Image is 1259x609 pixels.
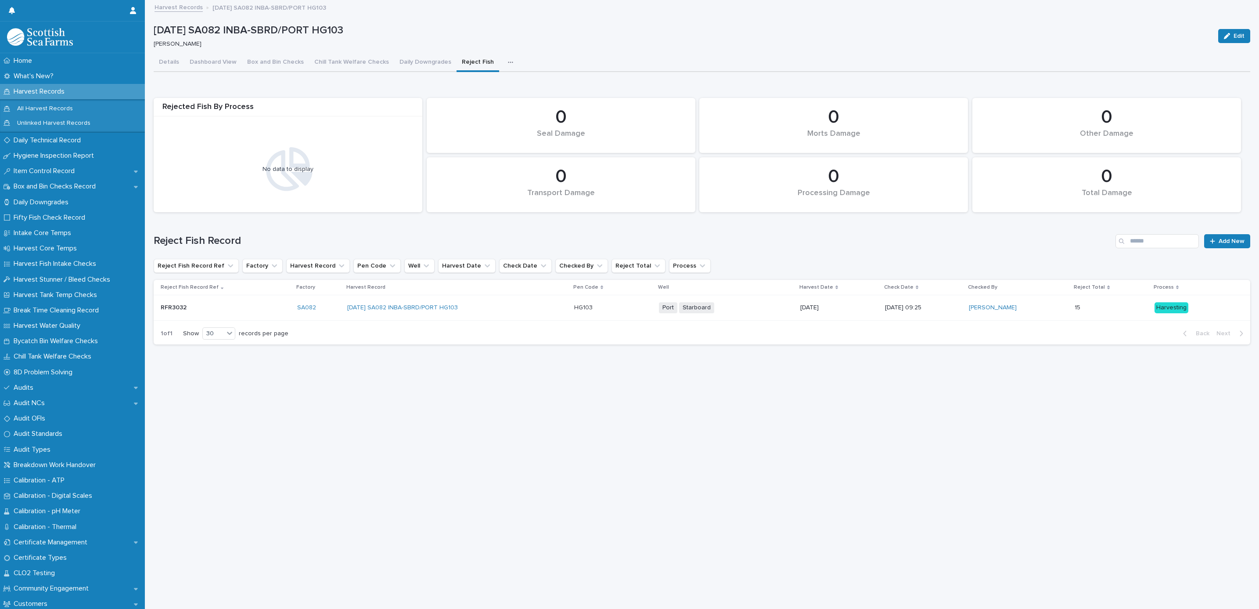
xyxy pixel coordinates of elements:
[1219,238,1245,244] span: Add New
[987,166,1226,188] div: 0
[10,476,72,485] p: Calibration - ATP
[347,304,458,312] a: [DATE] SA082 INBA-SBRD/PORT HG103
[10,306,106,315] p: Break Time Cleaning Record
[154,259,239,273] button: Reject Fish Record Ref
[987,129,1226,148] div: Other Damage
[438,259,496,273] button: Harvest Date
[154,24,1211,37] p: [DATE] SA082 INBA-SBRD/PORT HG103
[10,182,103,191] p: Box and Bin Checks Record
[1216,330,1236,337] span: Next
[884,283,914,292] p: Check Date
[612,259,665,273] button: Reject Total
[1074,283,1105,292] p: Reject Total
[885,304,962,312] p: [DATE] 09:25
[10,87,72,96] p: Harvest Records
[10,72,61,80] p: What's New?
[10,523,83,531] p: Calibration - Thermal
[297,304,316,312] a: SA082
[10,214,92,222] p: Fifty Fish Check Record
[10,507,87,515] p: Calibration - pH Meter
[10,492,99,500] p: Calibration - Digital Scales
[1155,302,1188,313] div: Harvesting
[10,229,78,237] p: Intake Core Temps
[10,569,62,577] p: CLO2 Testing
[10,352,98,361] p: Chill Tank Welfare Checks
[1213,330,1250,337] button: Next
[10,384,40,392] p: Audits
[969,304,1017,312] a: [PERSON_NAME]
[158,166,418,173] div: No data to display
[346,283,385,292] p: Harvest Record
[679,302,714,313] span: Starboard
[203,329,224,338] div: 30
[242,54,309,72] button: Box and Bin Checks
[799,283,833,292] p: Harvest Date
[669,259,711,273] button: Process
[10,120,97,127] p: Unlinked Harvest Records
[10,105,80,112] p: All Harvest Records
[968,283,997,292] p: Checked By
[1176,330,1213,337] button: Back
[404,259,435,273] button: Well
[457,54,499,72] button: Reject Fish
[10,399,52,407] p: Audit NCs
[10,260,103,268] p: Harvest Fish Intake Checks
[987,188,1226,207] div: Total Damage
[10,414,52,423] p: Audit OFIs
[10,337,105,345] p: Bycatch Bin Welfare Checks
[1234,33,1245,39] span: Edit
[394,54,457,72] button: Daily Downgrades
[714,188,953,207] div: Processing Damage
[658,283,669,292] p: Well
[242,259,283,273] button: Factory
[714,129,953,148] div: Morts Damage
[1218,29,1250,43] button: Edit
[714,106,953,128] div: 0
[10,275,117,284] p: Harvest Stunner / Bleed Checks
[10,57,39,65] p: Home
[1204,234,1250,248] a: Add New
[155,2,203,12] a: Harvest Records
[555,259,608,273] button: Checked By
[239,330,288,337] p: records per page
[10,291,104,299] p: Harvest Tank Temp Checks
[10,461,103,469] p: Breakdown Work Handover
[1115,234,1199,248] input: Search
[212,2,326,12] p: [DATE] SA082 INBA-SBRD/PORT HG103
[499,259,552,273] button: Check Date
[161,283,219,292] p: Reject Fish Record Ref
[353,259,401,273] button: Pen Code
[161,302,188,312] p: RFR3032
[309,54,394,72] button: Chill Tank Welfare Checks
[442,166,680,188] div: 0
[442,106,680,128] div: 0
[442,129,680,148] div: Seal Damage
[154,235,1112,247] h1: Reject Fish Record
[154,40,1208,48] p: [PERSON_NAME]
[442,188,680,207] div: Transport Damage
[10,430,69,438] p: Audit Standards
[154,54,184,72] button: Details
[10,198,76,207] p: Daily Downgrades
[1191,330,1209,337] span: Back
[800,304,878,312] p: [DATE]
[10,244,84,253] p: Harvest Core Temps
[10,368,79,377] p: 8D Problem Solving
[987,106,1226,128] div: 0
[10,136,88,145] p: Daily Technical Record
[1075,302,1082,312] p: 15
[10,152,101,160] p: Hygiene Inspection Report
[10,584,96,593] p: Community Engagement
[1154,283,1174,292] p: Process
[184,54,242,72] button: Dashboard View
[573,283,598,292] p: Pen Code
[10,554,74,562] p: Certificate Types
[154,323,180,344] p: 1 of 1
[714,166,953,188] div: 0
[286,259,350,273] button: Harvest Record
[183,330,199,337] p: Show
[10,538,94,547] p: Certificate Management
[10,446,58,454] p: Audit Types
[659,302,677,313] span: Port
